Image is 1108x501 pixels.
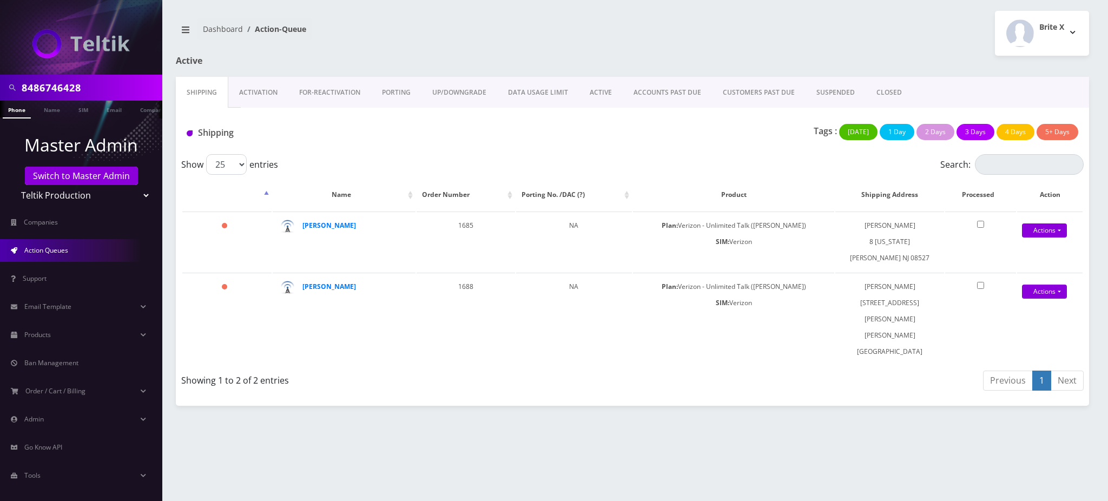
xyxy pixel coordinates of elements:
[135,101,171,117] a: Company
[835,179,944,210] th: Shipping Address
[73,101,94,117] a: SIM
[916,124,954,140] button: 2 Days
[24,471,41,480] span: Tools
[633,273,834,365] td: Verizon - Unlimited Talk ([PERSON_NAME]) Verizon
[945,179,1016,210] th: Processed: activate to sort column ascending
[302,221,356,230] a: [PERSON_NAME]
[716,237,729,246] b: SIM:
[101,101,127,117] a: Email
[497,77,579,108] a: DATA USAGE LIMIT
[181,154,278,175] label: Show entries
[24,302,71,311] span: Email Template
[371,77,421,108] a: PORTING
[662,282,678,291] b: Plan:
[25,167,138,185] a: Switch to Master Admin
[3,101,31,118] a: Phone
[839,124,878,140] button: [DATE]
[1037,124,1078,140] button: 5+ Days
[623,77,712,108] a: ACCOUNTS PAST DUE
[181,370,624,387] div: Showing 1 to 2 of 2 entries
[176,56,470,66] h1: Active
[273,179,415,210] th: Name: activate to sort column ascending
[633,179,834,210] th: Product
[182,179,272,210] th: : activate to sort column descending
[24,358,78,367] span: Ban Management
[417,179,515,210] th: Order Number: activate to sort column ascending
[1051,371,1084,391] a: Next
[421,77,497,108] a: UP/DOWNGRADE
[187,130,193,136] img: Shipping
[997,124,1034,140] button: 4 Days
[579,77,623,108] a: ACTIVE
[187,128,473,138] h1: Shipping
[24,217,58,227] span: Companies
[417,212,515,272] td: 1685
[417,273,515,365] td: 1688
[516,179,632,210] th: Porting No. /DAC (?): activate to sort column ascending
[24,330,51,339] span: Products
[662,221,678,230] b: Plan:
[806,77,866,108] a: SUSPENDED
[288,77,371,108] a: FOR-REActivation
[1039,23,1064,32] h2: Brite X
[716,298,729,307] b: SIM:
[866,77,913,108] a: CLOSED
[206,154,247,175] select: Showentries
[940,154,1084,175] label: Search:
[1022,223,1067,238] a: Actions
[633,212,834,272] td: Verizon - Unlimited Talk ([PERSON_NAME]) Verizon
[243,23,306,35] li: Action-Queue
[712,77,806,108] a: CUSTOMERS PAST DUE
[835,212,944,272] td: [PERSON_NAME] 8 [US_STATE] [PERSON_NAME] NJ 08527
[302,282,356,291] a: [PERSON_NAME]
[22,77,160,98] input: Search in Company
[957,124,994,140] button: 3 Days
[24,414,44,424] span: Admin
[203,24,243,34] a: Dashboard
[516,212,632,272] td: NA
[24,443,62,452] span: Go Know API
[516,273,632,365] td: NA
[1017,179,1083,210] th: Action
[835,273,944,365] td: [PERSON_NAME] [STREET_ADDRESS][PERSON_NAME][PERSON_NAME] [GEOGRAPHIC_DATA]
[814,124,837,137] p: Tags :
[38,101,65,117] a: Name
[995,11,1089,56] button: Brite X
[228,77,288,108] a: Activation
[25,386,85,395] span: Order / Cart / Billing
[1032,371,1051,391] a: 1
[23,274,47,283] span: Support
[32,29,130,58] img: Teltik Production
[1022,285,1067,299] a: Actions
[176,18,624,49] nav: breadcrumb
[176,77,228,108] a: Shipping
[975,154,1084,175] input: Search:
[983,371,1033,391] a: Previous
[880,124,914,140] button: 1 Day
[24,246,68,255] span: Action Queues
